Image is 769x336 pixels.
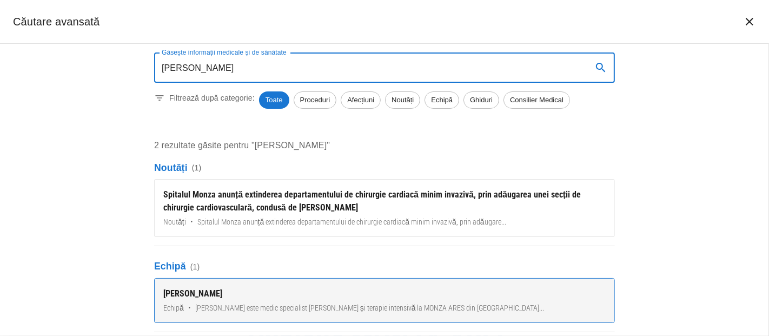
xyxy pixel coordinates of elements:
[197,216,506,228] span: Spitalul Monza anunță extinderea departamentului de chirurgie cardiacă minim invazivă, prin adăug...
[504,95,569,106] span: Consilier Medical
[425,95,459,106] span: Echipă
[163,287,606,300] div: [PERSON_NAME]
[463,91,499,109] div: Ghiduri
[294,91,337,109] div: Proceduri
[154,179,615,237] a: Spitalul Monza anunță extinderea departamentului de chirurgie cardiacă minim invazivă, prin adăug...
[154,259,615,273] p: Echipă
[154,278,615,323] a: [PERSON_NAME]Echipă•[PERSON_NAME] este medic specialist [PERSON_NAME] și terapie intensivă la MON...
[162,48,287,57] label: Găsește informații medicale și de sănătate
[163,302,184,314] span: Echipă
[737,9,763,35] button: închide căutarea
[386,95,420,106] span: Noutăți
[154,139,615,152] p: 2 rezultate găsite pentru "[PERSON_NAME]"
[259,91,289,109] div: Toate
[13,13,100,30] h2: Căutare avansată
[341,91,381,109] div: Afecțiuni
[341,95,380,106] span: Afecțiuni
[294,95,336,106] span: Proceduri
[163,188,606,214] div: Spitalul Monza anunță extinderea departamentului de chirurgie cardiacă minim invazivă, prin adăug...
[385,91,420,109] div: Noutăți
[192,162,202,173] span: ( 1 )
[195,302,545,314] span: [PERSON_NAME] este medic specialist [PERSON_NAME] și terapie intensivă la MONZA ARES din [GEOGRAP...
[588,55,614,81] button: search
[425,91,459,109] div: Echipă
[190,261,200,272] span: ( 1 )
[169,93,255,103] p: Filtrează după categorie:
[190,216,193,228] span: •
[188,302,191,314] span: •
[154,161,615,175] p: Noutăți
[154,52,584,83] input: Introduceți un termen pentru căutare...
[163,216,186,228] span: Noutăți
[259,95,289,106] span: Toate
[503,91,570,109] div: Consilier Medical
[464,95,499,106] span: Ghiduri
